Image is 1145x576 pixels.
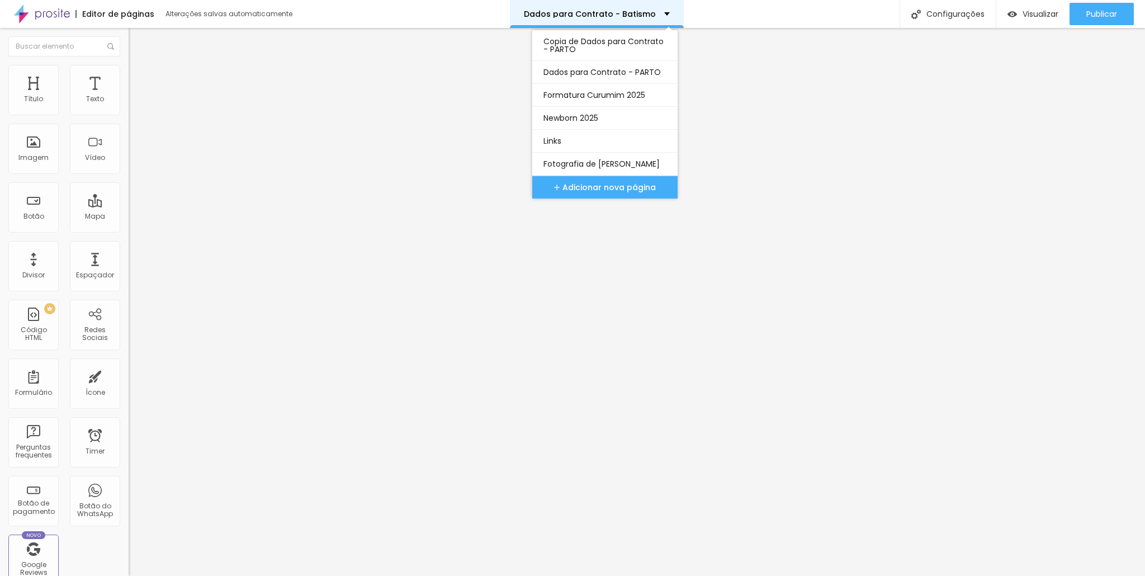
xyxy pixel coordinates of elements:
[543,61,666,83] a: Dados para Contrato - PARTO
[23,213,44,220] div: Botão
[1086,10,1117,18] span: Publicar
[22,531,46,539] div: Novo
[86,95,104,103] div: Texto
[543,107,666,129] a: Newborn 2025
[1023,10,1058,18] span: Visualizar
[524,10,656,18] p: Dados para Contrato - Batismo
[75,10,154,18] div: Editor de páginas
[562,182,656,193] span: Adicionar nova página
[11,443,55,460] div: Perguntas frequentes
[76,271,114,279] div: Espaçador
[8,36,120,56] input: Buscar elemento
[532,176,678,199] button: Adicionar nova página
[22,271,45,279] div: Divisor
[543,84,666,106] a: Formatura Curumim 2025
[543,130,666,152] a: Links
[86,447,105,455] div: Timer
[85,213,105,220] div: Mapa
[24,95,43,103] div: Título
[86,389,105,396] div: Ícone
[996,3,1070,25] button: Visualizar
[18,154,49,162] div: Imagem
[911,10,921,19] img: Icone
[11,499,55,516] div: Botão de pagamento
[165,11,294,17] div: Alterações salvas automaticamente
[543,30,666,60] a: Copia de Dados para Contrato - PARTO
[73,326,117,342] div: Redes Sociais
[543,153,666,175] a: Fotografia de [PERSON_NAME]
[11,326,55,342] div: Código HTML
[1070,3,1134,25] button: Publicar
[107,43,114,50] img: Icone
[1007,10,1017,19] img: view-1.svg
[85,154,105,162] div: Vídeo
[15,389,52,396] div: Formulário
[73,502,117,518] div: Botão do WhatsApp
